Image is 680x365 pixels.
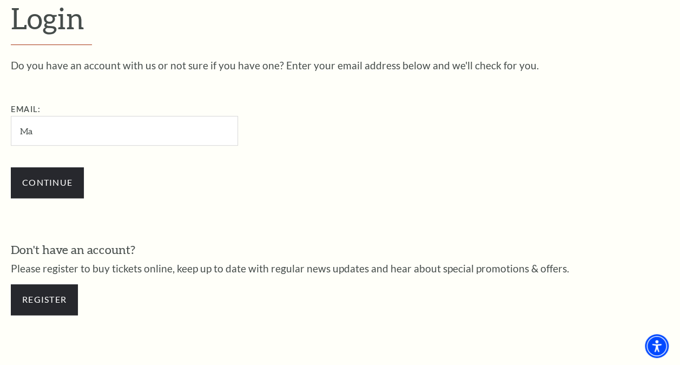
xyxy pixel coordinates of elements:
h3: Don't have an account? [11,242,669,258]
input: Submit button [11,167,84,198]
label: Email: [11,105,41,114]
a: Register [11,284,78,315]
div: Accessibility Menu [645,334,669,358]
p: Do you have an account with us or not sure if you have one? Enter your email address below and we... [11,60,669,70]
p: Please register to buy tickets online, keep up to date with regular news updates and hear about s... [11,263,669,273]
span: Login [11,1,84,35]
input: Required [11,116,238,146]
